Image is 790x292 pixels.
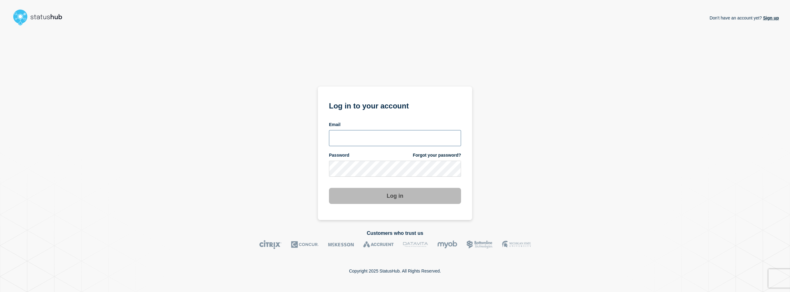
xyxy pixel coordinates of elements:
p: Copyright 2025 StatusHub. All Rights Reserved. [349,269,441,273]
span: Password [329,152,349,158]
span: Email [329,122,340,128]
img: McKesson logo [328,240,354,249]
img: Accruent logo [363,240,394,249]
button: Log in [329,188,461,204]
a: Forgot your password? [413,152,461,158]
h2: Customers who trust us [11,231,779,236]
img: myob logo [437,240,457,249]
input: password input [329,161,461,177]
img: Citrix logo [259,240,282,249]
input: email input [329,130,461,146]
img: DataVita logo [403,240,428,249]
img: Concur logo [291,240,319,249]
img: MSU logo [502,240,531,249]
img: StatusHub logo [11,7,70,27]
img: Bottomline logo [467,240,493,249]
a: Sign up [762,15,779,20]
p: Don't have an account yet? [709,11,779,25]
h1: Log in to your account [329,99,461,111]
